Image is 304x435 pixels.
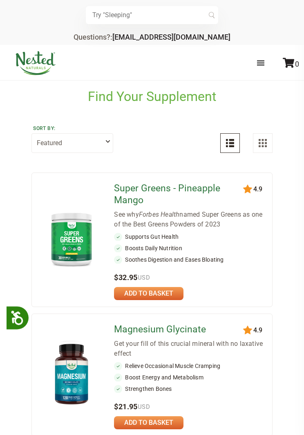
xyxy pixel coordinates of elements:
img: Magnesium Glycinate [45,339,98,408]
li: Boosts Daily Nutrition [114,244,265,252]
a: Super Greens - Pineapple Mango [114,183,243,206]
li: Supports Gut Health [114,233,265,241]
input: Try "Sleeping" [86,6,218,24]
span: $21.95 [114,402,150,411]
label: Sort by: [33,125,112,132]
span: USD [138,274,150,281]
div: See why named Super Greens as one of the Best Greens Powders of 2023 [114,210,265,229]
img: List [226,139,234,147]
div: Get your fill of this crucial mineral with no laxative effect [114,339,265,359]
span: 0 [295,60,299,68]
span: $32.95 [114,273,150,282]
img: Super Greens - Pineapple Mango [45,209,98,270]
li: Strengthen Bones [114,385,265,393]
a: [EMAIL_ADDRESS][DOMAIN_NAME] [112,33,230,41]
h1: Find Your Supplement [88,89,216,104]
a: Magnesium Glycinate [114,324,243,336]
li: Soothes Digestion and Eases Bloating [114,256,265,264]
img: Nested Naturals [15,51,56,75]
div: Questions?: [74,34,230,41]
li: Relieve Occasional Muscle Cramping [114,362,265,370]
span: USD [138,403,150,410]
em: Forbes Health [139,211,180,218]
li: Boost Energy and Metabolism [114,373,265,381]
img: Grid [259,139,267,147]
a: 0 [283,60,299,68]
